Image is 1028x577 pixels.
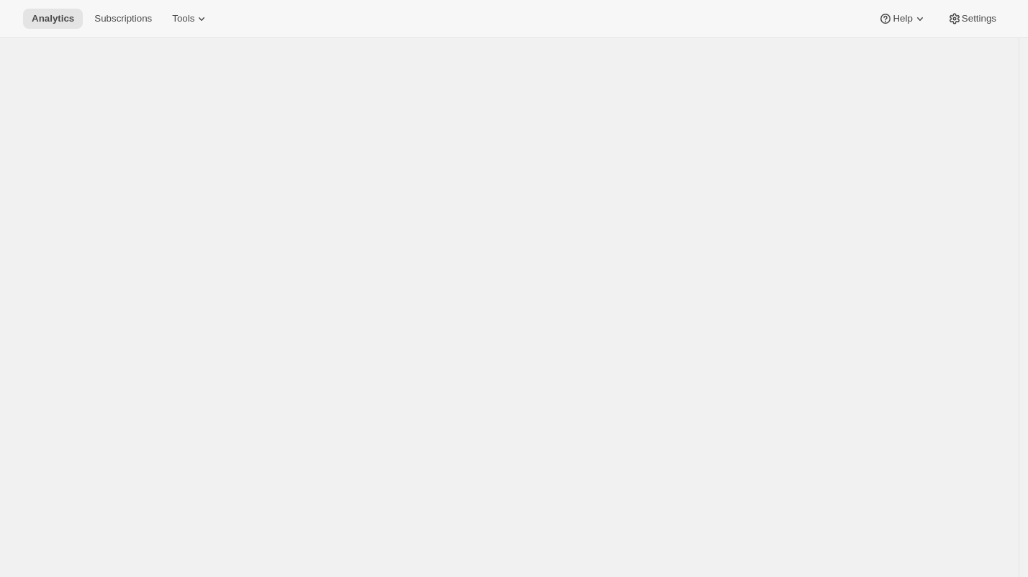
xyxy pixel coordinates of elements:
button: Analytics [23,9,83,29]
span: Settings [962,13,996,24]
button: Tools [163,9,217,29]
span: Subscriptions [94,13,152,24]
span: Help [893,13,912,24]
button: Settings [939,9,1005,29]
span: Tools [172,13,194,24]
button: Help [870,9,935,29]
span: Analytics [32,13,74,24]
button: Subscriptions [86,9,161,29]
